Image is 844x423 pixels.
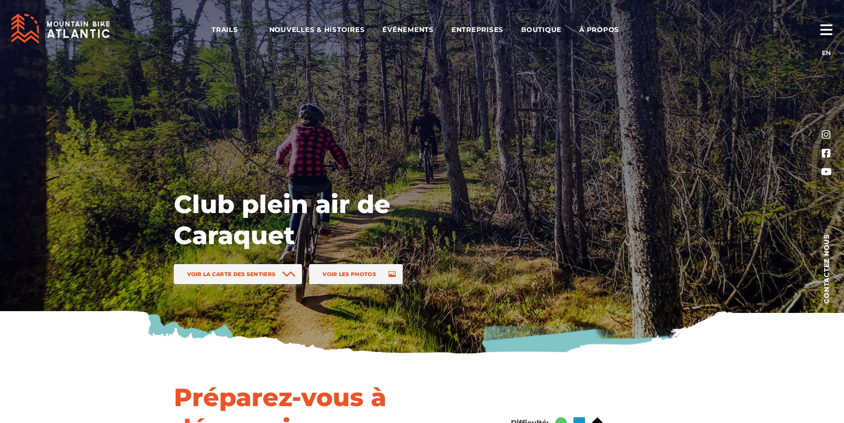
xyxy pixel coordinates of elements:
[451,25,503,34] span: Entreprises
[187,271,276,277] span: Voir la carte des sentiers
[823,234,830,304] span: Contactez nous
[579,25,632,34] span: À propos
[809,231,844,306] a: Contactez nous
[822,49,831,57] a: EN
[174,264,302,284] a: Voir la carte des sentiers
[382,25,434,34] span: Événements
[322,271,376,277] span: Voir les photos
[521,25,561,34] span: Boutique
[212,25,251,34] span: Trails
[269,25,365,34] span: Nouvelles & Histoires
[309,264,403,284] a: Voir les photos
[174,189,458,251] h1: Club plein air de Caraquet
